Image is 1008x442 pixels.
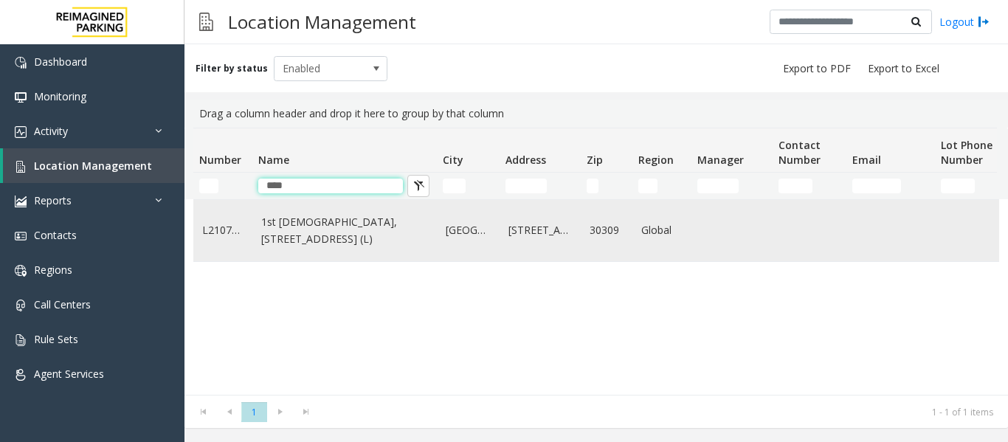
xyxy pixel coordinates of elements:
[196,62,268,75] label: Filter by status
[697,179,739,193] input: Manager Filter
[34,228,77,242] span: Contacts
[697,153,744,167] span: Manager
[34,124,68,138] span: Activity
[193,173,252,199] td: Number Filter
[15,265,27,277] img: 'icon'
[199,179,218,193] input: Number Filter
[587,179,598,193] input: Zip Filter
[437,173,500,199] td: City Filter
[407,175,429,197] button: Clear
[15,334,27,346] img: 'icon'
[15,126,27,138] img: 'icon'
[15,196,27,207] img: 'icon'
[241,402,267,422] span: Page 1
[15,300,27,311] img: 'icon'
[3,148,184,183] a: Location Management
[34,297,91,311] span: Call Centers
[15,57,27,69] img: 'icon'
[193,100,999,128] div: Drag a column header and drop it here to group by that column
[852,153,881,167] span: Email
[15,161,27,173] img: 'icon'
[779,138,821,167] span: Contact Number
[505,179,547,193] input: Address Filter
[777,58,857,79] button: Export to PDF
[15,369,27,381] img: 'icon'
[34,55,87,69] span: Dashboard
[941,179,975,193] input: Lot Phone Number Filter
[34,89,86,103] span: Monitoring
[590,222,624,238] a: 30309
[34,332,78,346] span: Rule Sets
[641,222,683,238] a: Global
[261,214,428,247] a: 1st [DEMOGRAPHIC_DATA], [STREET_ADDRESS] (L)
[852,179,901,193] input: Email Filter
[252,173,437,199] td: Name Filter
[446,222,491,238] a: [GEOGRAPHIC_DATA]
[846,173,935,199] td: Email Filter
[199,153,241,167] span: Number
[939,14,990,30] a: Logout
[34,367,104,381] span: Agent Services
[581,173,632,199] td: Zip Filter
[34,193,72,207] span: Reports
[587,153,603,167] span: Zip
[783,61,851,76] span: Export to PDF
[941,138,993,167] span: Lot Phone Number
[632,173,691,199] td: Region Filter
[34,159,152,173] span: Location Management
[184,128,1008,395] div: Data table
[221,4,424,40] h3: Location Management
[500,173,581,199] td: Address Filter
[638,153,674,167] span: Region
[505,153,546,167] span: Address
[15,230,27,242] img: 'icon'
[199,4,213,40] img: pageIcon
[773,173,846,199] td: Contact Number Filter
[508,222,572,238] a: [STREET_ADDRESS]
[258,153,289,167] span: Name
[638,179,657,193] input: Region Filter
[868,61,939,76] span: Export to Excel
[15,91,27,103] img: 'icon'
[779,179,812,193] input: Contact Number Filter
[275,57,365,80] span: Enabled
[443,153,463,167] span: City
[34,263,72,277] span: Regions
[691,173,773,199] td: Manager Filter
[978,14,990,30] img: logout
[202,222,244,238] a: L21078200
[258,179,403,193] input: Name Filter
[443,179,466,193] input: City Filter
[328,406,993,418] kendo-pager-info: 1 - 1 of 1 items
[862,58,945,79] button: Export to Excel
